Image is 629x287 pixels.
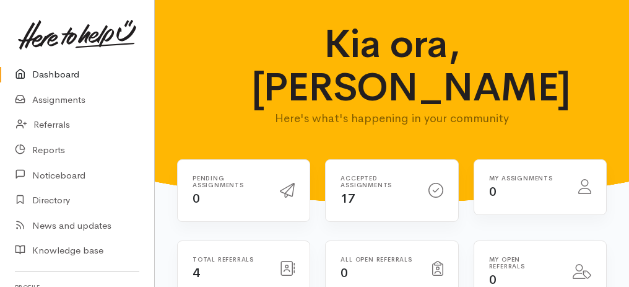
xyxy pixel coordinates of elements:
[341,175,413,188] h6: Accepted assignments
[489,184,497,200] span: 0
[341,265,348,281] span: 0
[193,256,265,263] h6: Total referrals
[251,110,533,127] p: Here's what's happening in your community
[489,256,558,270] h6: My open referrals
[193,191,200,206] span: 0
[341,191,355,206] span: 17
[193,265,200,281] span: 4
[341,256,417,263] h6: All open referrals
[193,175,265,188] h6: Pending assignments
[251,22,533,110] h1: Kia ora, [PERSON_NAME]
[489,175,563,182] h6: My assignments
